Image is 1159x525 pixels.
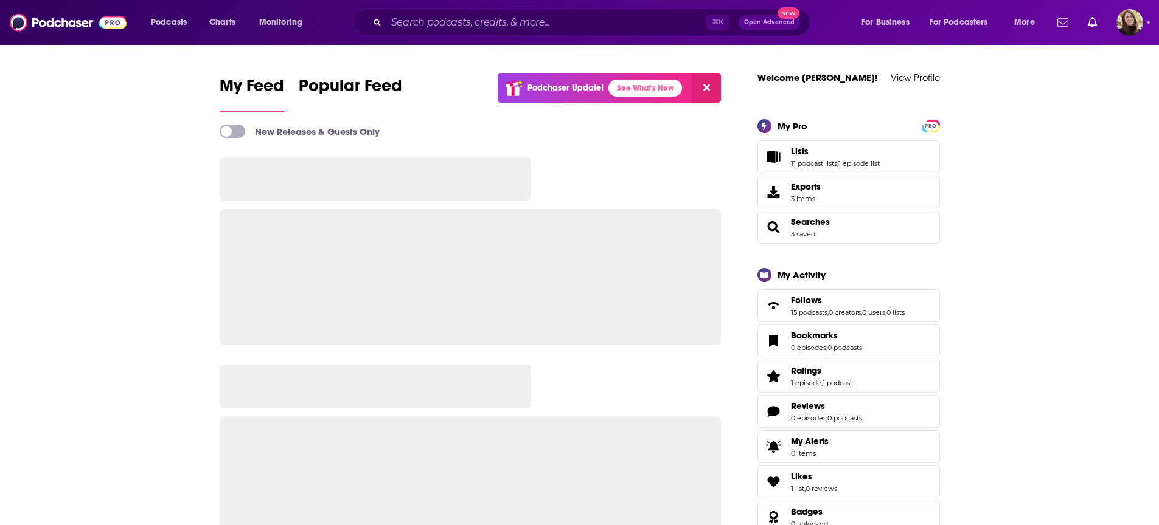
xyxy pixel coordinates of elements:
span: Follows [757,289,940,322]
a: 0 episodes [791,343,826,352]
a: 3 saved [791,230,815,238]
span: , [837,159,838,168]
span: For Business [861,14,910,31]
span: Podcasts [151,14,187,31]
input: Search podcasts, credits, & more... [386,13,706,32]
span: Likes [757,465,940,498]
span: New [778,7,799,19]
button: Open AdvancedNew [739,15,800,30]
span: Searches [757,211,940,244]
a: Show notifications dropdown [1083,12,1102,33]
button: open menu [1006,13,1050,32]
span: Exports [791,181,821,192]
span: Exports [762,184,786,201]
a: Exports [757,176,940,208]
span: Badges [791,506,823,517]
span: My Feed [220,75,284,103]
button: open menu [853,13,925,32]
span: Likes [791,471,812,482]
span: PRO [924,122,938,131]
a: Searches [762,219,786,236]
button: open menu [142,13,203,32]
a: 1 episode list [838,159,880,168]
span: 0 items [791,449,829,458]
span: Reviews [791,400,825,411]
span: Bookmarks [791,330,838,341]
a: Ratings [762,368,786,385]
button: open menu [251,13,318,32]
a: Badges [791,506,828,517]
a: Reviews [762,403,786,420]
span: , [804,484,806,493]
a: View Profile [891,72,940,83]
span: Reviews [757,395,940,428]
a: Follows [762,297,786,314]
span: Charts [209,14,235,31]
a: 1 list [791,484,804,493]
span: Lists [757,140,940,173]
span: More [1014,14,1035,31]
span: ⌘ K [706,15,729,30]
a: Follows [791,295,905,306]
a: My Alerts [757,430,940,463]
span: , [861,308,862,317]
span: Ratings [757,360,940,393]
a: Likes [791,471,837,482]
span: Follows [791,295,822,306]
span: My Alerts [762,438,786,455]
span: My Alerts [791,436,829,447]
a: PRO [924,120,938,129]
a: Popular Feed [299,75,402,112]
button: Show profile menu [1116,9,1143,36]
div: My Pro [778,120,807,132]
span: Popular Feed [299,75,402,103]
button: open menu [922,13,1006,32]
img: User Profile [1116,9,1143,36]
a: 0 episodes [791,414,826,422]
span: Open Advanced [744,19,795,26]
a: 0 lists [886,308,905,317]
span: , [827,308,829,317]
a: 0 users [862,308,885,317]
a: Likes [762,473,786,490]
a: 11 podcast lists [791,159,837,168]
a: 0 podcasts [827,414,862,422]
a: Show notifications dropdown [1053,12,1073,33]
span: For Podcasters [930,14,988,31]
a: 1 podcast [823,379,852,387]
div: Search podcasts, credits, & more... [364,9,822,36]
img: Podchaser - Follow, Share and Rate Podcasts [10,11,127,34]
p: Podchaser Update! [527,83,604,93]
span: Monitoring [259,14,302,31]
a: See What's New [608,80,682,97]
span: , [821,379,823,387]
a: 1 episode [791,379,821,387]
span: , [885,308,886,317]
span: 3 items [791,194,821,203]
a: Reviews [791,400,862,411]
a: Ratings [791,365,852,376]
a: Lists [791,146,880,157]
a: Bookmarks [762,332,786,349]
span: , [826,414,827,422]
a: 0 creators [829,308,861,317]
span: Lists [791,146,809,157]
span: Ratings [791,365,821,376]
a: 0 reviews [806,484,837,493]
span: , [826,343,827,352]
a: 15 podcasts [791,308,827,317]
a: New Releases & Guests Only [220,125,380,138]
a: 0 podcasts [827,343,862,352]
a: Welcome [PERSON_NAME]! [757,72,878,83]
a: Charts [201,13,243,32]
a: My Feed [220,75,284,112]
div: My Activity [778,269,826,281]
span: Bookmarks [757,324,940,357]
a: Bookmarks [791,330,862,341]
span: Logged in as katiefuchs [1116,9,1143,36]
a: Searches [791,216,830,227]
